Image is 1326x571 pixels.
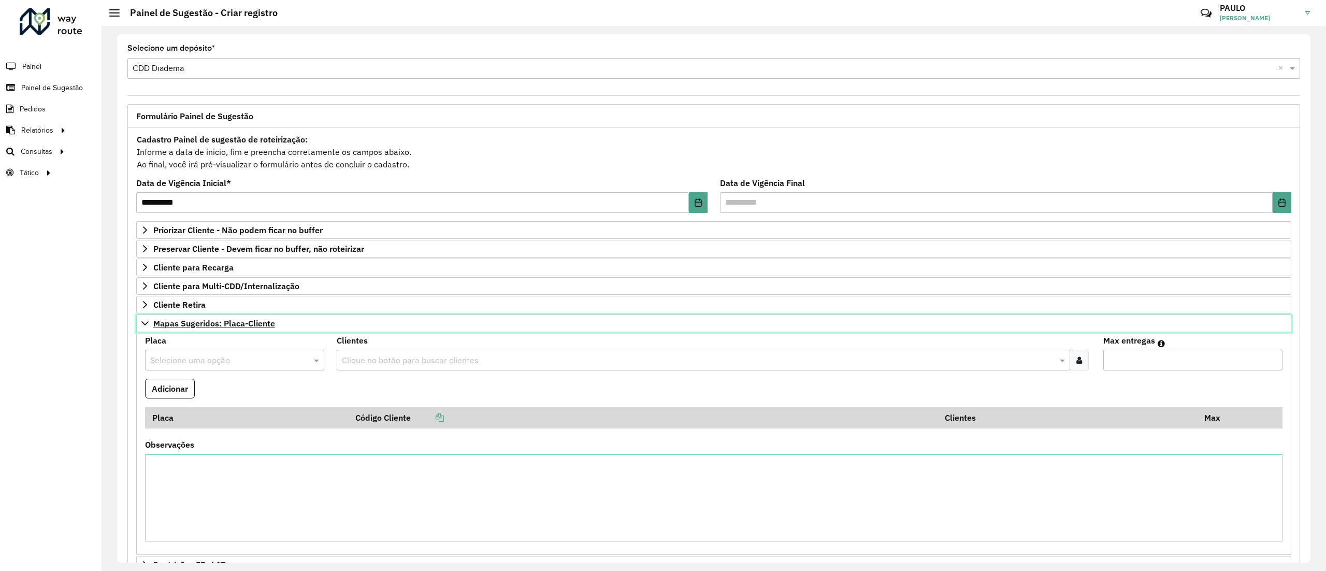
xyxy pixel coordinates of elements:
span: Priorizar Cliente - Não podem ficar no buffer [153,226,323,234]
span: Painel de Sugestão [21,82,83,93]
span: Cliente Retira [153,301,206,309]
label: Data de Vigência Final [720,177,805,189]
span: Cliente para Multi-CDD/Internalização [153,282,299,290]
button: Choose Date [1273,192,1291,213]
span: Consultas [21,146,52,157]
span: Relatórios [21,125,53,136]
span: Mapas Sugeridos: Placa-Cliente [153,319,275,327]
div: Mapas Sugeridos: Placa-Cliente [136,332,1291,555]
a: Preservar Cliente - Devem ficar no buffer, não roteirizar [136,240,1291,258]
label: Max entregas [1103,334,1155,347]
span: Clear all [1278,62,1287,75]
span: Restrições FF: ACT [153,561,225,569]
th: Código Cliente [348,407,938,429]
th: Clientes [938,407,1197,429]
span: Tático [20,167,39,178]
a: Cliente para Multi-CDD/Internalização [136,277,1291,295]
a: Copiar [411,412,444,423]
span: Painel [22,61,41,72]
span: Preservar Cliente - Devem ficar no buffer, não roteirizar [153,245,364,253]
span: Pedidos [20,104,46,115]
span: Cliente para Recarga [153,263,234,272]
th: Placa [145,407,348,429]
label: Selecione um depósito [127,42,215,54]
label: Placa [145,334,166,347]
button: Choose Date [689,192,708,213]
label: Data de Vigência Inicial [136,177,231,189]
a: Cliente Retira [136,296,1291,313]
em: Máximo de clientes que serão colocados na mesma rota com os clientes informados [1158,339,1165,348]
h3: PAULO [1220,3,1298,13]
strong: Cadastro Painel de sugestão de roteirização: [137,134,308,145]
div: Informe a data de inicio, fim e preencha corretamente os campos abaixo. Ao final, você irá pré-vi... [136,133,1291,171]
label: Observações [145,438,194,451]
a: Contato Rápido [1195,2,1217,24]
label: Clientes [337,334,368,347]
span: Formulário Painel de Sugestão [136,112,253,120]
th: Max [1197,407,1238,429]
a: Cliente para Recarga [136,259,1291,276]
a: Priorizar Cliente - Não podem ficar no buffer [136,221,1291,239]
h2: Painel de Sugestão - Criar registro [120,7,278,19]
button: Adicionar [145,379,195,398]
span: [PERSON_NAME] [1220,13,1298,23]
a: Mapas Sugeridos: Placa-Cliente [136,315,1291,332]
